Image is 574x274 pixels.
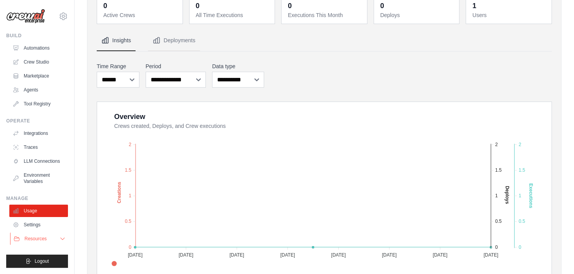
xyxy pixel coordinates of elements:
[103,11,178,19] dt: Active Crews
[288,0,292,11] div: 0
[9,169,68,188] a: Environment Variables
[9,155,68,167] a: LLM Connections
[495,245,498,250] tspan: 0
[9,141,68,153] a: Traces
[125,167,131,173] tspan: 1.5
[97,30,136,51] button: Insights
[196,11,270,19] dt: All Time Executions
[146,62,206,70] label: Period
[9,70,68,82] a: Marketplace
[9,42,68,54] a: Automations
[484,252,498,258] tspan: [DATE]
[518,219,525,224] tspan: 0.5
[495,167,502,173] tspan: 1.5
[129,193,131,198] tspan: 1
[472,0,476,11] div: 1
[472,11,547,19] dt: Users
[495,219,502,224] tspan: 0.5
[24,236,47,242] span: Resources
[504,186,510,204] text: Deploys
[97,30,552,51] nav: Tabs
[117,182,122,203] text: Creations
[129,142,131,147] tspan: 2
[114,111,145,122] div: Overview
[230,252,244,258] tspan: [DATE]
[148,30,200,51] button: Deployments
[518,245,521,250] tspan: 0
[212,62,264,70] label: Data type
[128,252,143,258] tspan: [DATE]
[495,142,498,147] tspan: 2
[35,258,49,264] span: Logout
[331,252,346,258] tspan: [DATE]
[518,167,525,173] tspan: 1.5
[9,219,68,231] a: Settings
[9,205,68,217] a: Usage
[129,245,131,250] tspan: 0
[6,255,68,268] button: Logout
[495,193,498,198] tspan: 1
[288,11,362,19] dt: Executions This Month
[125,219,131,224] tspan: 0.5
[97,62,139,70] label: Time Range
[380,11,455,19] dt: Deploys
[196,0,200,11] div: 0
[103,0,107,11] div: 0
[6,195,68,202] div: Manage
[528,183,534,208] text: Executions
[6,118,68,124] div: Operate
[6,9,45,24] img: Logo
[6,33,68,39] div: Build
[380,0,384,11] div: 0
[280,252,295,258] tspan: [DATE]
[9,84,68,96] a: Agents
[114,122,542,130] dt: Crews created, Deploys, and Crew executions
[9,98,68,110] a: Tool Registry
[9,56,68,68] a: Crew Studio
[382,252,397,258] tspan: [DATE]
[10,233,69,245] button: Resources
[518,193,521,198] tspan: 1
[179,252,193,258] tspan: [DATE]
[433,252,447,258] tspan: [DATE]
[518,142,521,147] tspan: 2
[9,127,68,140] a: Integrations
